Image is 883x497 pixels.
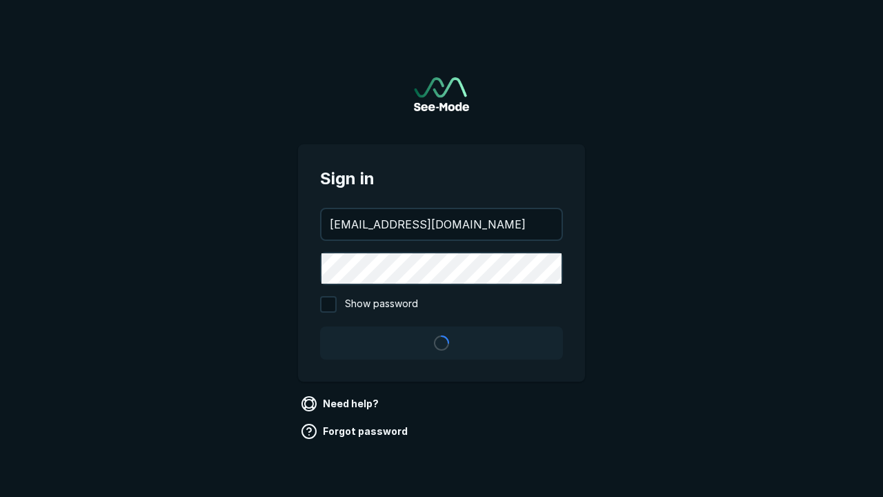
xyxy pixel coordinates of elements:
span: Sign in [320,166,563,191]
a: Go to sign in [414,77,469,111]
span: Show password [345,296,418,313]
a: Forgot password [298,420,413,442]
a: Need help? [298,393,384,415]
img: See-Mode Logo [414,77,469,111]
input: your@email.com [321,209,562,240]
